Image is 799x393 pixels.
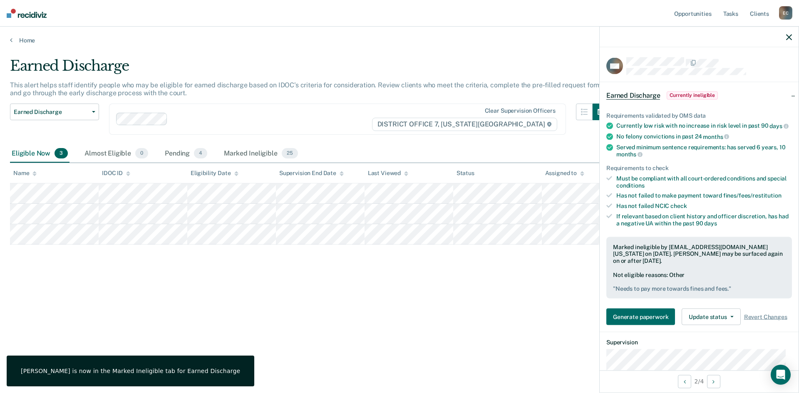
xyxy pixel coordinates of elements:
[191,170,238,177] div: Eligibility Date
[682,309,740,325] button: Update status
[678,375,691,388] button: Previous Opportunity
[613,243,785,264] div: Marked ineligible by [EMAIL_ADDRESS][DOMAIN_NAME][US_STATE] on [DATE]. [PERSON_NAME] may be surfa...
[222,145,299,163] div: Marked Ineligible
[616,122,792,130] div: Currently low risk with no increase in risk level in past 90
[707,375,720,388] button: Next Opportunity
[372,118,557,131] span: DISTRICT OFFICE 7, [US_STATE][GEOGRAPHIC_DATA]
[10,57,609,81] div: Earned Discharge
[14,109,89,116] span: Earned Discharge
[10,37,789,44] a: Home
[670,203,687,209] span: check
[279,170,344,177] div: Supervision End Date
[613,271,785,292] div: Not eligible reasons: Other
[21,367,240,375] div: [PERSON_NAME] is now in the Marked Ineligible tab for Earned Discharge
[545,170,584,177] div: Assigned to
[771,365,791,385] div: Open Intercom Messenger
[10,81,603,97] p: This alert helps staff identify people who may be eligible for earned discharge based on IDOC’s c...
[616,133,792,141] div: No felony convictions in past 24
[616,192,792,199] div: Has not failed to make payment toward
[102,170,130,177] div: IDOC ID
[616,151,643,158] span: months
[606,91,660,99] span: Earned Discharge
[616,213,792,227] div: If relevant based on client history and officer discretion, has had a negative UA within the past 90
[600,82,799,109] div: Earned DischargeCurrently ineligible
[606,339,792,346] dt: Supervision
[83,145,150,163] div: Almost Eligible
[769,123,788,129] span: days
[616,203,792,210] div: Has not failed NCIC
[10,145,69,163] div: Eligible Now
[606,165,792,172] div: Requirements to check
[779,6,792,20] div: E C
[616,182,645,188] span: conditions
[723,192,782,199] span: fines/fees/restitution
[616,143,792,158] div: Served minimum sentence requirements: has served 6 years, 10
[457,170,474,177] div: Status
[616,175,792,189] div: Must be compliant with all court-ordered conditions and special
[667,91,718,99] span: Currently ineligible
[163,145,209,163] div: Pending
[55,148,68,159] span: 3
[485,107,556,114] div: Clear supervision officers
[703,133,729,140] span: months
[606,309,678,325] a: Navigate to form link
[613,285,785,292] pre: " Needs to pay more towards fines and fees. "
[282,148,298,159] span: 25
[606,112,792,119] div: Requirements validated by OMS data
[600,370,799,392] div: 2 / 4
[368,170,408,177] div: Last Viewed
[7,9,47,18] img: Recidiviz
[13,170,37,177] div: Name
[704,220,717,226] span: days
[135,148,148,159] span: 0
[744,314,787,321] span: Revert Changes
[606,309,675,325] button: Generate paperwork
[194,148,207,159] span: 4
